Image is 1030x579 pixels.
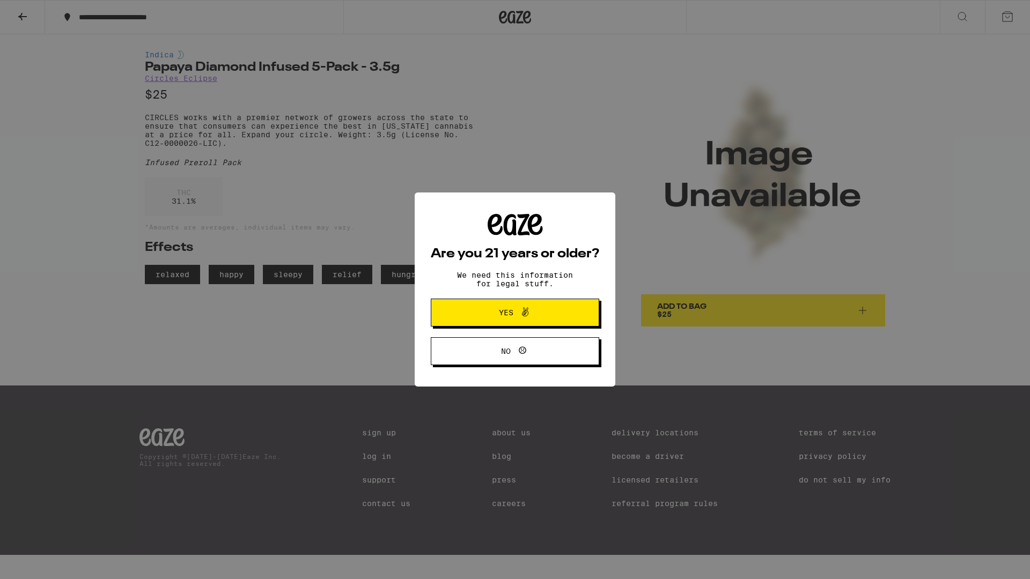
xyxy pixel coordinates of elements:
[499,309,513,316] span: Yes
[501,347,511,355] span: No
[448,271,582,288] p: We need this information for legal stuff.
[431,299,599,326] button: Yes
[431,248,599,261] h2: Are you 21 years or older?
[431,337,599,365] button: No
